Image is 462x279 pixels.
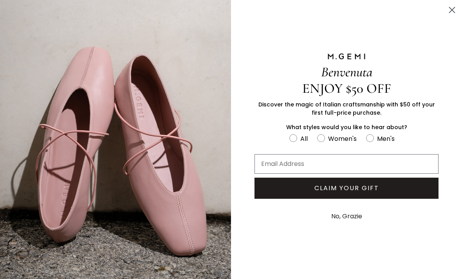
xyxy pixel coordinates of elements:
div: Women's [328,134,357,144]
span: Discover the magic of Italian craftsmanship with $50 off your first full-price purchase. [258,101,435,117]
div: All [300,134,308,144]
div: Men's [377,134,395,144]
button: Close dialog [445,3,459,17]
span: ENJOY $50 OFF [302,80,391,97]
button: CLAIM YOUR GIFT [254,178,439,199]
span: What styles would you like to hear about? [286,123,407,131]
button: No, Grazie [327,207,366,226]
input: Email Address [254,154,439,174]
span: Benvenuta [321,64,372,80]
img: M.GEMI [327,53,366,60]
